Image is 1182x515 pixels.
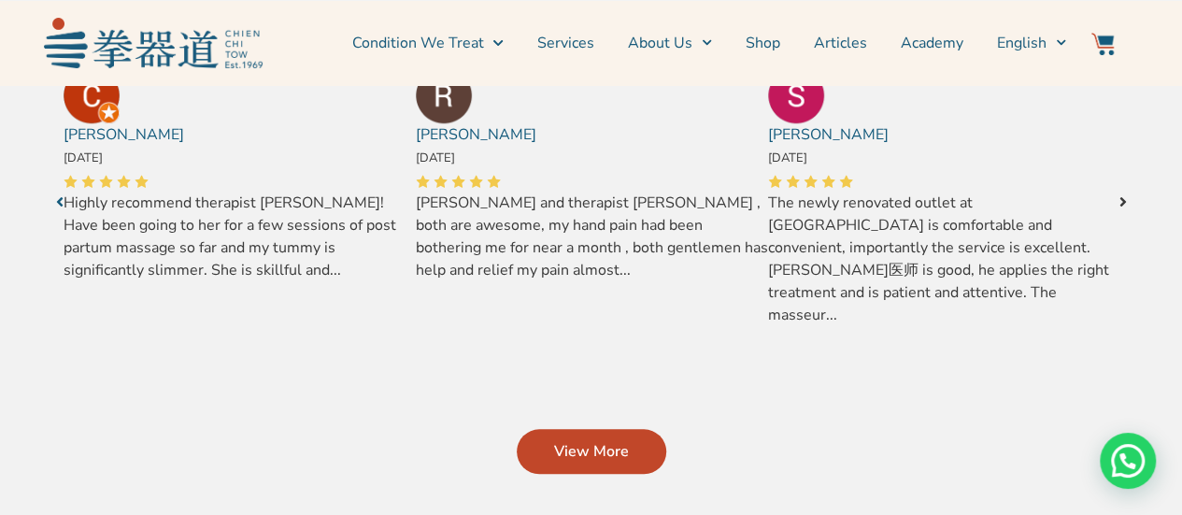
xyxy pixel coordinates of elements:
a: About Us [628,20,712,66]
img: Cherine Ng [64,67,120,123]
a: Articles [814,20,867,66]
a: [PERSON_NAME] [416,123,536,146]
span: View More [554,440,629,463]
span: Highly recommend therapist [PERSON_NAME]! Have been going to her for a few sessions of post partu... [64,192,416,281]
img: Website Icon-03 [1091,33,1114,55]
span: [DATE] [416,150,455,166]
a: Condition We Treat [351,20,503,66]
span: English [997,32,1047,54]
a: [PERSON_NAME] [64,123,184,146]
a: Next [45,187,75,217]
img: Roy Chan [416,67,472,123]
a: Next [1108,187,1138,217]
span: [PERSON_NAME] and therapist [PERSON_NAME] , both are awesome, my hand pain had been bothering me ... [416,192,768,281]
a: View More [517,429,666,474]
span: [DATE] [64,150,103,166]
a: [PERSON_NAME] [768,123,889,146]
a: Shop [746,20,780,66]
a: Academy [901,20,963,66]
nav: Menu [272,20,1066,66]
img: Sharon Lim [768,67,824,123]
a: English [997,20,1066,66]
span: The newly renovated outlet at [GEOGRAPHIC_DATA] is comfortable and convenient, importantly the se... [768,192,1120,326]
span: [DATE] [768,150,807,166]
a: Services [537,20,594,66]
